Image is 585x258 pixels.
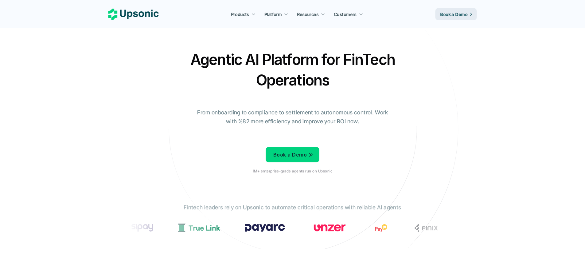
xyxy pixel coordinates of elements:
[334,11,357,18] p: Customers
[185,49,400,90] h2: Agentic AI Platform for FinTech Operations
[227,9,259,20] a: Products
[264,11,282,18] p: Platform
[253,169,332,173] p: 1M+ enterprise-grade agents run on Upsonic
[184,203,401,212] p: Fintech leaders rely on Upsonic to automate critical operations with reliable AI agents
[273,150,307,159] p: Book a Demo
[193,108,392,126] p: From onboarding to compliance to settlement to autonomous control. Work with %82 more efficiency ...
[231,11,249,18] p: Products
[266,147,319,162] a: Book a Demo
[297,11,319,18] p: Resources
[440,11,468,18] p: Book a Demo
[435,8,477,20] a: Book a Demo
